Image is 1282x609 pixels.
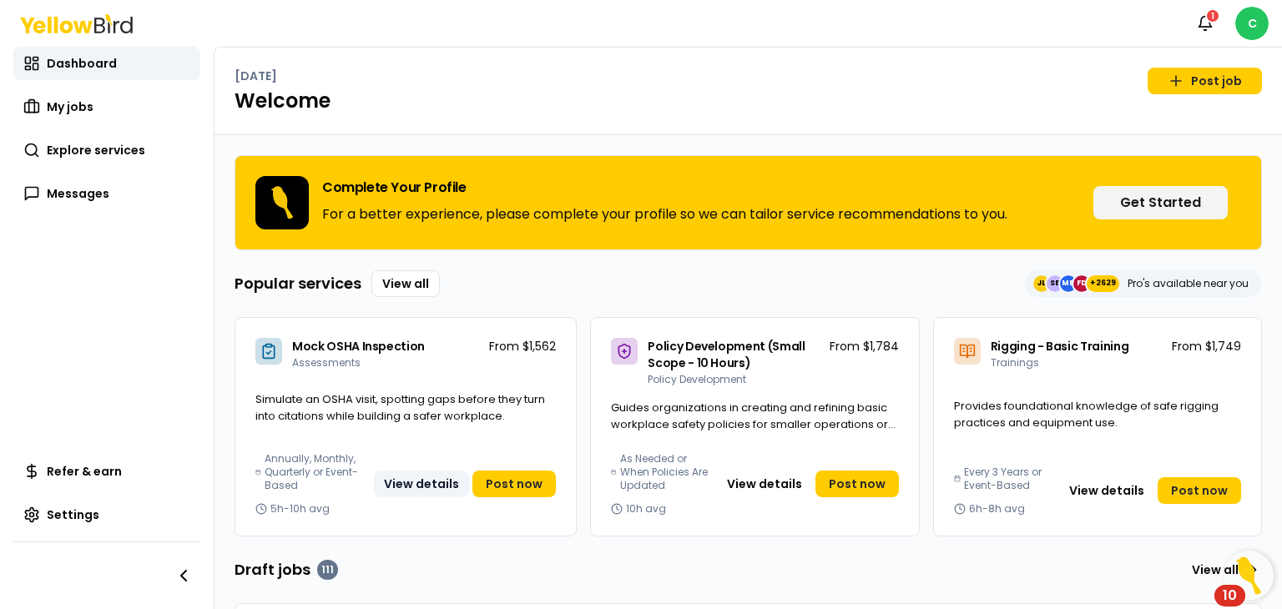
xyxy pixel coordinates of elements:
a: Post now [472,471,556,497]
div: 1 [1205,8,1220,23]
span: SB [1047,275,1063,292]
span: Guides organizations in creating and refining basic workplace safety policies for smaller operati... [611,400,896,448]
p: From $1,784 [830,338,899,355]
span: 10h avg [626,502,666,516]
span: Post now [486,476,543,492]
span: Explore services [47,142,145,159]
span: +2629 [1090,275,1116,292]
div: 111 [317,560,338,580]
span: Assessments [292,355,361,370]
span: Every 3 Years or Event-Based [964,466,1052,492]
a: Post job [1148,68,1262,94]
span: Post now [829,476,886,492]
span: Messages [47,185,109,202]
a: Explore services [13,133,200,167]
span: Rigging - Basic Training [991,338,1129,355]
span: JL [1033,275,1050,292]
button: View details [717,471,812,497]
button: 1 [1189,7,1222,40]
a: View all [371,270,440,297]
span: Annually, Monthly, Quarterly or Event-Based [265,452,368,492]
a: Refer & earn [13,455,200,488]
span: MB [1060,275,1077,292]
span: Refer & earn [47,463,122,480]
span: 6h-8h avg [969,502,1025,516]
span: Policy Development (Small Scope - 10 Hours) [648,338,805,371]
span: Simulate an OSHA visit, spotting gaps before they turn into citations while building a safer work... [255,391,545,424]
p: From $1,562 [489,338,556,355]
p: From $1,749 [1172,338,1241,355]
span: FD [1073,275,1090,292]
p: [DATE] [235,68,277,84]
span: As Needed or When Policies Are Updated [620,452,710,492]
p: For a better experience, please complete your profile so we can tailor service recommendations to... [322,204,1007,224]
a: Dashboard [13,47,200,80]
span: Dashboard [47,55,117,72]
span: Settings [47,506,99,523]
a: View all [1185,556,1262,583]
span: Trainings [991,355,1039,370]
span: My jobs [47,98,93,115]
span: Mock OSHA Inspection [292,338,425,355]
p: Pro's available near you [1128,277,1249,290]
span: Policy Development [648,372,746,386]
h3: Popular services [235,272,361,295]
a: Post now [815,471,899,497]
a: Settings [13,498,200,531]
h1: Welcome [235,88,1262,114]
a: Messages [13,177,200,210]
span: Provides foundational knowledge of safe rigging practices and equipment use. [954,398,1219,430]
a: My jobs [13,90,200,123]
button: Get Started [1093,186,1228,219]
div: Complete Your ProfileFor a better experience, please complete your profile so we can tailor servi... [235,155,1262,250]
button: Open Resource Center, 10 new notifications [1224,551,1274,601]
button: View details [374,471,469,497]
h3: Draft jobs [235,558,338,581]
span: 5h-10h avg [270,502,330,516]
a: Post now [1158,477,1241,504]
h3: Complete Your Profile [322,181,1007,194]
button: View details [1059,477,1154,504]
span: Post now [1171,482,1228,499]
span: C [1235,7,1269,40]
